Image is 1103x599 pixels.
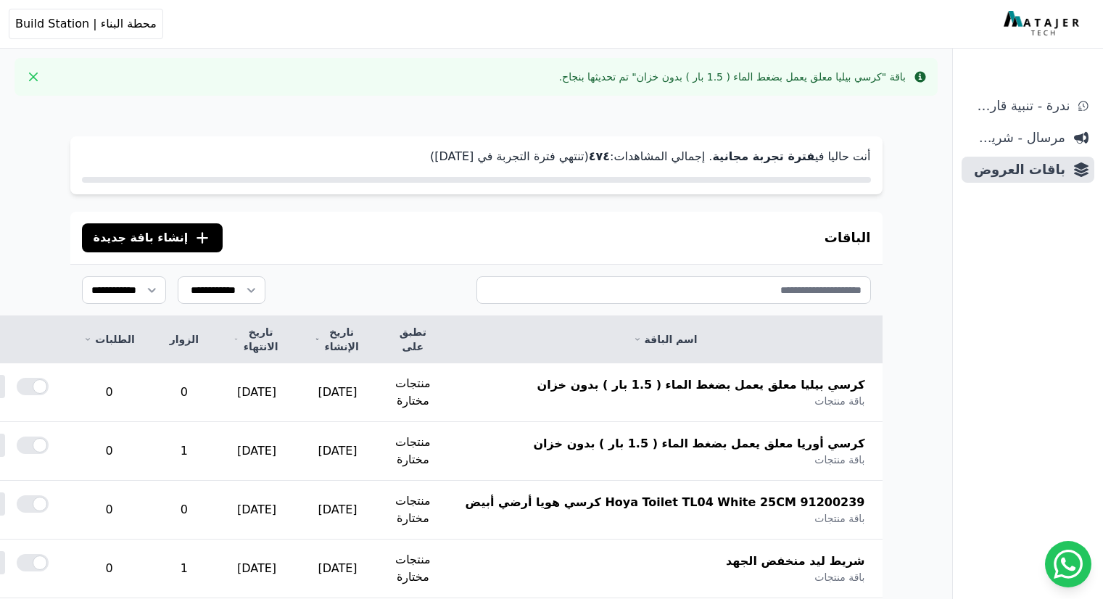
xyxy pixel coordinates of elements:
span: باقة منتجات [814,511,864,526]
td: [DATE] [297,540,378,598]
strong: فترة تجربة مجانية [712,149,814,163]
td: منتجات مختارة [378,481,448,540]
a: تاريخ الإنشاء [315,325,360,354]
a: تاريخ الانتهاء [234,325,280,354]
img: MatajerTech Logo [1004,11,1083,37]
td: [DATE] [216,540,297,598]
button: إنشاء باقة جديدة [82,223,223,252]
strong: ٤٧٤ [589,149,610,163]
button: Close [22,65,45,88]
td: 0 [66,363,152,422]
span: ندرة - تنبية قارب علي النفاذ [967,96,1070,116]
td: [DATE] [297,422,378,481]
th: الزوار [152,316,216,363]
span: باقة منتجات [814,453,864,467]
span: كرسي أوريا معلق يعمل بضغط الماء ( 1.5 بار ) بدون خزان [533,435,864,453]
p: أنت حاليا في . إجمالي المشاهدات: (تنتهي فترة التجربة في [DATE]) [82,148,871,165]
span: محطة البناء | Build Station [15,15,157,33]
span: شريط ليد منخفض الجهد [726,553,864,570]
td: منتجات مختارة [378,540,448,598]
span: باقة منتجات [814,394,864,408]
td: منتجات مختارة [378,363,448,422]
td: 0 [152,363,216,422]
a: الطلبات [83,332,134,347]
span: باقة منتجات [814,570,864,584]
td: 0 [66,422,152,481]
th: تطبق على [378,316,448,363]
span: باقات العروض [967,160,1065,180]
a: اسم الباقة [466,332,865,347]
td: 1 [152,422,216,481]
td: [DATE] [297,363,378,422]
span: 91200239 Hoya Toilet TL04 White 25CM كرسي هويا أرضي أبيض [466,494,865,511]
td: 1 [152,540,216,598]
td: 0 [66,481,152,540]
td: [DATE] [297,481,378,540]
td: [DATE] [216,481,297,540]
td: 0 [66,540,152,598]
span: إنشاء باقة جديدة [94,229,189,247]
span: كرسي بيليا معلق يعمل بضغط الماء ( 1.5 بار ) بدون خزان [537,376,864,394]
td: [DATE] [216,363,297,422]
td: منتجات مختارة [378,422,448,481]
div: باقة "كرسي بيليا معلق يعمل بضغط الماء ( 1.5 بار ) بدون خزان" تم تحديثها بنجاح. [559,70,906,84]
h3: الباقات [825,228,871,248]
td: 0 [152,481,216,540]
span: مرسال - شريط دعاية [967,128,1065,148]
button: محطة البناء | Build Station [9,9,163,39]
td: [DATE] [216,422,297,481]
